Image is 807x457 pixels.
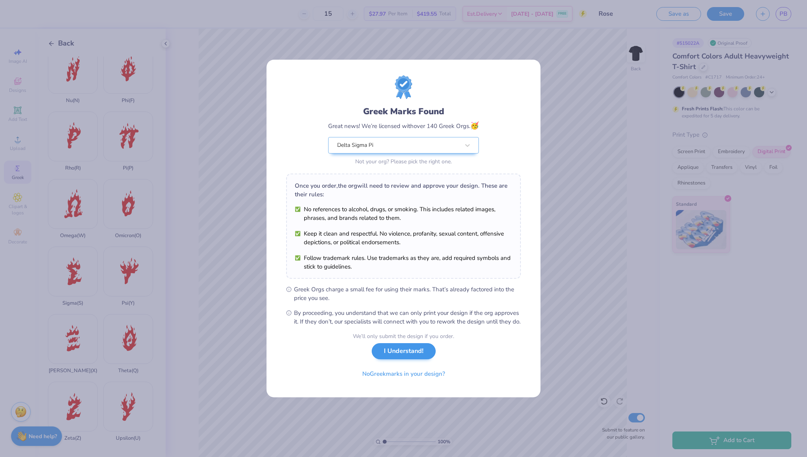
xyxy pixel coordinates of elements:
[372,343,436,359] button: I Understand!
[295,254,512,271] li: Follow trademark rules. Use trademarks as they are, add required symbols and stick to guidelines.
[295,181,512,199] div: Once you order, the org will need to review and approve your design. These are their rules:
[353,332,454,340] div: We’ll only submit the design if you order.
[328,121,479,131] div: Great news! We’re licensed with over 140 Greek Orgs.
[328,105,479,118] div: Greek Marks Found
[294,309,521,326] span: By proceeding, you understand that we can only print your design if the org approves it. If they ...
[295,205,512,222] li: No references to alcohol, drugs, or smoking. This includes related images, phrases, and brands re...
[295,229,512,247] li: Keep it clean and respectful. No violence, profanity, sexual content, offensive depictions, or po...
[356,366,452,382] button: NoGreekmarks in your design?
[395,75,412,99] img: license-marks-badge.png
[294,285,521,302] span: Greek Orgs charge a small fee for using their marks. That’s already factored into the price you see.
[328,157,479,166] div: Not your org? Please pick the right one.
[470,121,479,130] span: 🥳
